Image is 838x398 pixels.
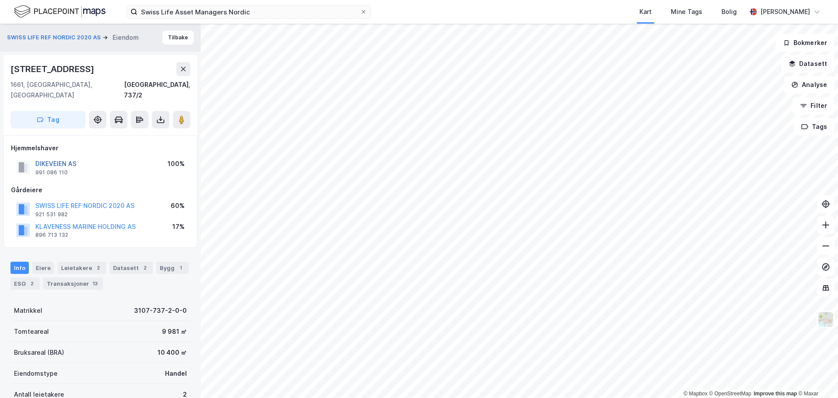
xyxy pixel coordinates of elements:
div: Eiendom [113,32,139,43]
div: Hjemmelshaver [11,143,190,153]
div: Mine Tags [671,7,702,17]
div: 3107-737-2-0-0 [134,305,187,316]
div: Transaksjoner [43,277,103,290]
div: Bruksareal (BRA) [14,347,64,358]
div: 13 [91,279,100,288]
div: 2 [94,263,103,272]
img: Z [817,311,834,328]
button: SWISS LIFE REF NORDIC 2020 AS [7,33,103,42]
iframe: Chat Widget [794,356,838,398]
div: 1 [176,263,185,272]
div: Matrikkel [14,305,42,316]
div: ESG [10,277,40,290]
div: Info [10,262,29,274]
a: Improve this map [754,391,797,397]
button: Tag [10,111,86,128]
div: 10 400 ㎡ [158,347,187,358]
a: Mapbox [683,391,707,397]
button: Tilbake [162,31,194,45]
button: Analyse [784,76,835,93]
div: 2 [141,263,149,272]
a: OpenStreetMap [709,391,752,397]
div: [PERSON_NAME] [760,7,810,17]
div: Handel [165,368,187,379]
div: 921 531 982 [35,211,68,218]
div: Kontrollprogram for chat [794,356,838,398]
button: Filter [793,97,835,114]
div: 9 981 ㎡ [162,326,187,337]
div: [STREET_ADDRESS] [10,62,96,76]
div: 991 086 110 [35,169,68,176]
div: Leietakere [58,262,106,274]
div: Gårdeiere [11,185,190,195]
button: Datasett [781,55,835,73]
div: Bolig [721,7,737,17]
div: 60% [171,201,185,211]
div: 100% [168,159,185,169]
div: Datasett [110,262,153,274]
div: Eiendomstype [14,368,58,379]
div: Tomteareal [14,326,49,337]
input: Søk på adresse, matrikkel, gårdeiere, leietakere eller personer [137,5,360,18]
div: 1661, [GEOGRAPHIC_DATA], [GEOGRAPHIC_DATA] [10,80,124,100]
img: logo.f888ab2527a4732fd821a326f86c7f29.svg [14,4,106,19]
div: Eiere [32,262,54,274]
div: Kart [639,7,652,17]
button: Tags [794,118,835,135]
button: Bokmerker [776,34,835,52]
div: 17% [172,221,185,232]
div: Bygg [156,262,189,274]
div: 896 713 132 [35,232,68,239]
div: 2 [27,279,36,288]
div: [GEOGRAPHIC_DATA], 737/2 [124,80,190,100]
